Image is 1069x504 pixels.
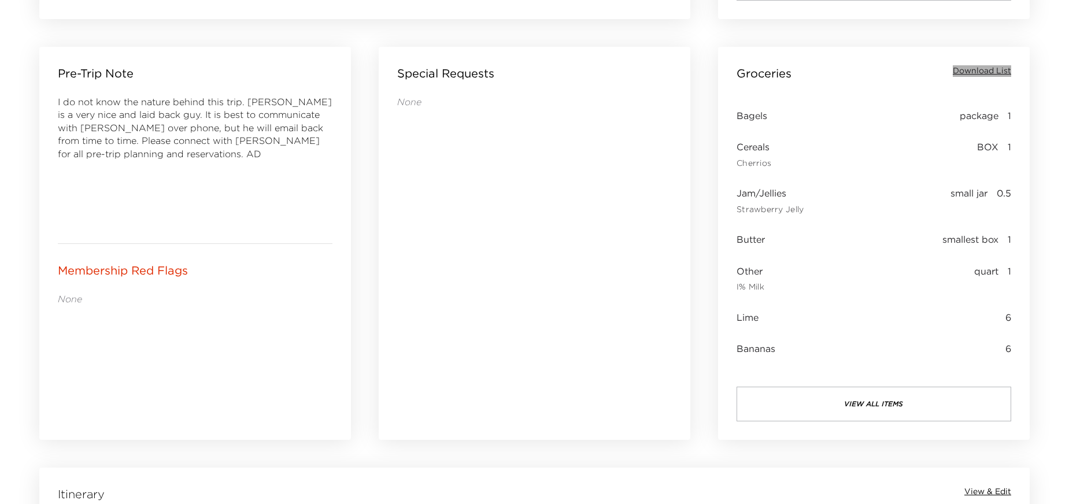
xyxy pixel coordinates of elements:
span: 6 [1005,311,1011,324]
span: quart [974,265,998,292]
p: Special Requests [397,65,494,81]
p: Groceries [737,65,791,81]
span: BOX [977,140,998,168]
span: 1 [1008,265,1011,292]
span: Jam/Jellies [737,187,804,199]
span: Bananas [737,342,775,355]
span: 1 [1008,109,1011,122]
span: I% Milk [737,282,764,292]
span: 0.5 [997,187,1011,214]
span: Cherrios [737,158,771,169]
p: Pre-Trip Note [58,65,134,81]
span: 1 [1008,140,1011,168]
span: 6 [1005,342,1011,355]
span: 1 [1008,233,1011,246]
span: smallest box [942,233,998,246]
span: Other [737,265,764,277]
button: View & Edit [964,486,1011,498]
span: Strawberry Jelly [737,205,804,215]
p: None [397,95,672,108]
span: Itinerary [58,486,105,502]
span: Cereals [737,140,771,153]
p: None [58,292,332,305]
span: Bagels [737,109,767,122]
button: view all items [737,387,1011,421]
p: Membership Red Flags [58,262,188,279]
button: Download List [953,65,1011,77]
span: small jar [950,187,987,214]
span: I do not know the nature behind this trip. [PERSON_NAME] is a very nice and laid back guy. It is ... [58,96,332,160]
span: Butter [737,233,765,246]
span: Lime [737,311,759,324]
span: package [960,109,998,122]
